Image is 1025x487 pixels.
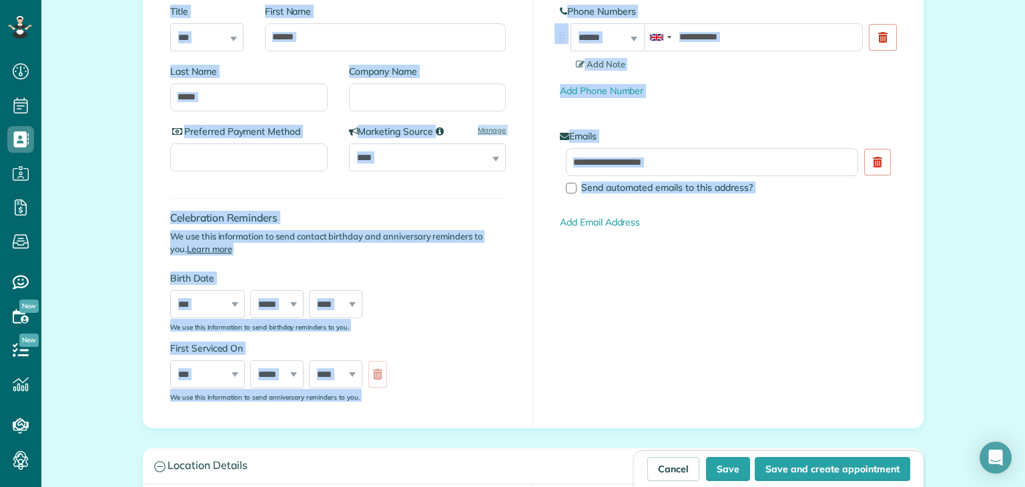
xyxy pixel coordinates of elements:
[645,24,675,51] div: United Kingdom: +44
[349,125,506,138] label: Marketing Source
[143,449,923,483] a: Location Details
[349,65,506,78] label: Company Name
[170,342,394,355] label: First Serviced On
[755,457,910,481] button: Save and create appointment
[576,59,625,69] span: Add Note
[170,5,244,18] label: Title
[170,230,506,256] p: We use this information to send contact birthday and anniversary reminders to you.
[555,30,569,44] img: drag_indicator-119b368615184ecde3eda3c64c821f6cf29d3e2b97b89ee44bc31753036683e5.png
[706,457,750,481] button: Save
[170,393,360,401] sub: We use this information to send anniversary reminders to you.
[265,5,506,18] label: First Name
[560,216,640,228] a: Add Email Address
[187,243,232,254] a: Learn more
[581,181,753,193] span: Send automated emails to this address?
[560,129,896,143] label: Emails
[19,334,39,347] span: New
[170,212,506,223] h4: Celebration Reminders
[560,85,643,97] a: Add Phone Number
[560,5,896,18] label: Phone Numbers
[170,323,349,331] sub: We use this information to send birthday reminders to you.
[980,442,1012,474] div: Open Intercom Messenger
[170,125,328,138] label: Preferred Payment Method
[478,125,506,135] a: Manage
[170,272,394,285] label: Birth Date
[170,65,328,78] label: Last Name
[19,300,39,313] span: New
[647,457,699,481] a: Cancel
